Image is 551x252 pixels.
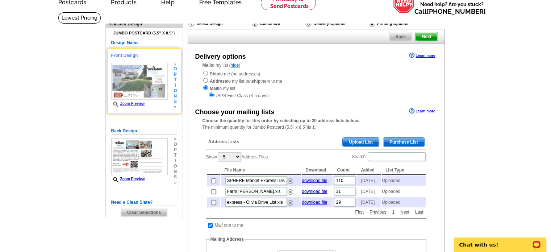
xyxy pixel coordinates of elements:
[203,70,430,99] div: to me (no addresses) to my list but them to me to my list
[383,138,424,146] span: Purchase List
[302,200,327,205] a: download file
[106,20,183,27] div: Selected Design
[251,79,260,84] strong: ship
[353,209,365,215] a: First
[413,209,425,215] a: Last
[288,188,293,193] a: Remove this list
[111,63,168,100] img: small-thumb.jpg
[188,20,251,29] div: Select Design
[302,189,327,194] a: download file
[218,152,241,161] select: ShowAddress Files
[174,180,177,185] span: »
[188,117,444,131] div: The minimum quantity for Jumbo Postcard (5.5" x 8.5")is 1.
[208,139,239,145] span: Address Lists
[174,169,177,174] span: n
[382,186,426,197] td: Uploaded
[174,88,177,94] span: o
[111,177,145,181] a: Zoom Preview
[174,158,177,164] span: i
[111,31,177,36] h4: Jumbo Postcard (5.5" x 8.5")
[288,200,293,206] img: delete.png
[174,164,177,169] span: o
[214,222,244,229] td: Mail one to me
[174,77,177,83] span: t
[416,32,437,41] span: Next
[174,147,177,153] span: p
[174,99,177,104] span: s
[188,20,195,27] img: Select Design
[409,108,435,114] a: Learn more
[111,138,168,175] img: small-thumb.jpg
[174,66,177,72] span: o
[174,153,177,158] span: t
[369,20,375,27] img: Printing Options & Summary
[288,189,293,195] img: delete.png
[210,86,218,91] strong: Mail
[111,52,177,59] h5: Front Design
[288,178,293,184] img: delete.png
[203,63,211,68] strong: Mail
[111,199,177,206] h5: Need a Clean Slate?
[174,104,177,110] span: »
[195,52,246,62] div: Delivery options
[252,20,258,27] img: Customize
[305,20,368,29] div: Delivery Options
[203,118,359,123] strong: Choose the quantity for this order by selecting up to 20 address lists below.
[111,102,145,106] a: Zoom Preview
[343,138,379,146] span: Upload List
[210,79,227,84] strong: Address
[111,128,177,135] h5: Back Design
[357,186,381,197] td: [DATE]
[357,166,381,175] th: Added
[333,166,356,175] th: Count
[427,8,486,15] a: [PHONE_NUMBER]
[111,40,177,46] h5: Design Name
[174,72,177,77] span: p
[368,152,426,161] input: Search:
[382,175,426,186] td: Uploaded
[174,94,177,99] span: n
[231,63,239,68] a: hide
[357,175,381,186] td: [DATE]
[174,83,177,88] span: i
[210,71,219,77] strong: Ship
[174,174,177,180] span: s
[174,142,177,147] span: o
[206,152,268,162] label: Show Address Files
[390,209,396,215] a: 1
[305,20,312,27] img: Delivery Options
[414,8,486,15] span: Call
[449,229,551,252] iframe: LiveChat chat widget
[174,61,177,66] span: »
[251,20,305,27] div: Customize
[221,166,301,175] th: File Name
[302,166,333,175] th: Download
[368,209,388,215] a: Previous
[174,136,177,142] span: »
[210,236,245,243] legend: Mailing Address
[368,20,433,27] div: Printing Options
[188,62,444,99] div: to my list ( )
[203,92,430,99] div: USPS First Class (3-5 days)
[352,152,426,162] label: Search:
[288,177,293,182] a: Remove this list
[121,208,167,217] span: Clear Selections
[288,199,293,204] a: Remove this list
[195,107,275,117] div: Choose your mailing lists
[302,178,327,183] a: download file
[357,197,381,207] td: [DATE]
[409,53,435,58] a: Learn more
[398,209,411,215] a: Next
[382,197,426,207] td: Uploaded
[382,166,426,175] th: List Type
[389,32,412,41] span: Back
[414,1,489,15] span: Need help? Are you stuck?
[389,32,412,41] a: Back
